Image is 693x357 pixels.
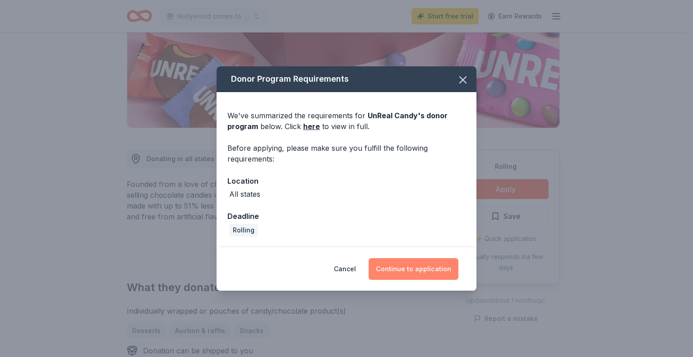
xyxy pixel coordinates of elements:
div: Rolling [229,224,258,236]
div: Donor Program Requirements [217,66,476,92]
div: Location [227,175,466,187]
a: here [303,121,320,132]
div: We've summarized the requirements for below. Click to view in full. [227,110,466,132]
div: All states [229,189,260,199]
div: Before applying, please make sure you fulfill the following requirements: [227,143,466,164]
div: Deadline [227,210,466,222]
button: Continue to application [369,258,458,280]
button: Cancel [334,258,356,280]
